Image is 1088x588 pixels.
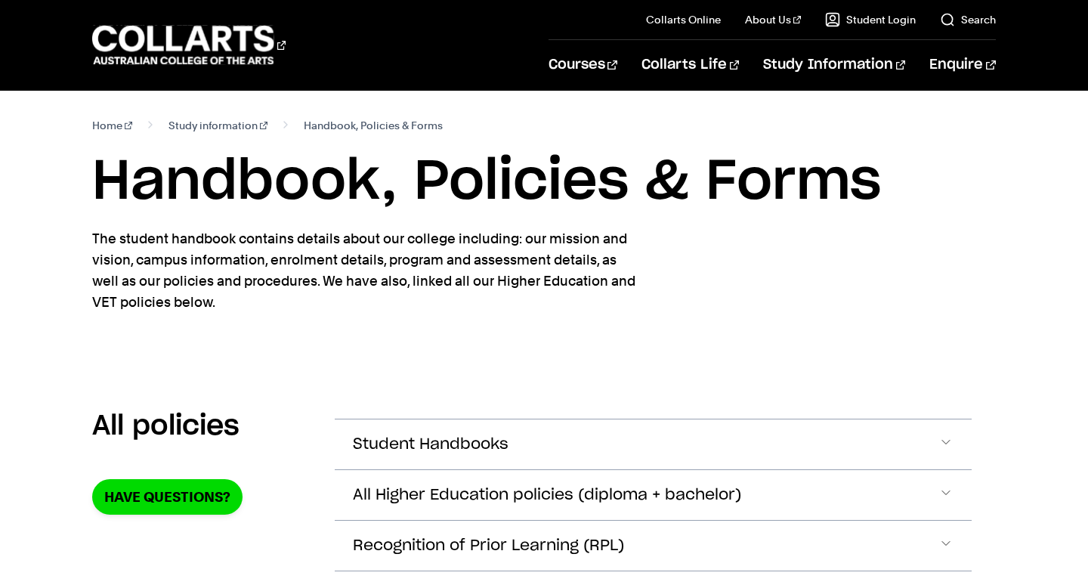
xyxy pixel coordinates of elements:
a: Study Information [763,40,905,90]
a: Collarts Life [641,40,739,90]
span: Handbook, Policies & Forms [304,115,443,136]
button: All Higher Education policies (diploma + bachelor) [335,470,971,520]
a: Collarts Online [646,12,721,27]
button: Recognition of Prior Learning (RPL) [335,521,971,571]
a: Courses [549,40,617,90]
a: Study information [168,115,267,136]
a: Enquire [929,40,995,90]
div: Go to homepage [92,23,286,67]
p: The student handbook contains details about our college including: our mission and vision, campus... [92,228,644,313]
a: Home [92,115,132,136]
a: Search [940,12,996,27]
a: Student Login [825,12,916,27]
button: Student Handbooks [335,419,971,469]
span: All Higher Education policies (diploma + bachelor) [353,487,741,504]
a: Have Questions? [92,479,243,515]
h1: Handbook, Policies & Forms [92,148,995,216]
h2: All policies [92,410,240,443]
a: About Us [745,12,801,27]
span: Recognition of Prior Learning (RPL) [353,537,624,555]
span: Student Handbooks [353,436,508,453]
